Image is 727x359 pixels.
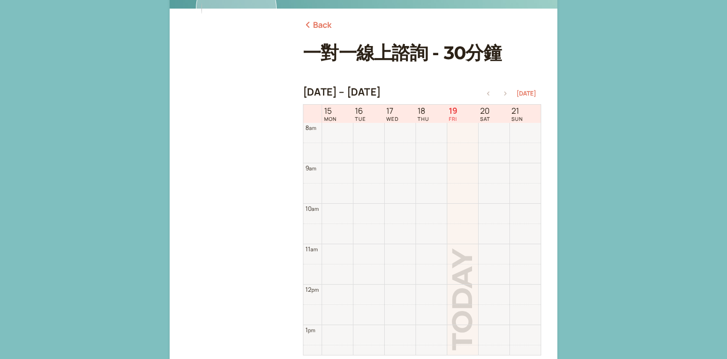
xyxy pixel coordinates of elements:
div: 10 [305,204,319,213]
span: WED [386,116,399,122]
a: September 20, 2025 [478,105,492,123]
a: September 19, 2025 [447,105,459,123]
span: pm [308,327,315,334]
button: [DATE] [516,90,536,97]
div: 9 [305,163,317,173]
span: FRI [449,116,457,122]
span: pm [311,286,319,293]
span: am [309,165,316,172]
span: 19 [449,106,457,116]
div: 12 [305,285,319,294]
span: SUN [511,116,523,122]
h1: 一對一線上諮詢 - 30分鐘 [303,42,541,64]
span: MON [324,116,337,122]
a: September 16, 2025 [353,105,368,123]
h2: [DATE] – [DATE] [303,86,381,98]
a: September 21, 2025 [509,105,525,123]
div: 1 [305,325,316,335]
span: 16 [355,106,366,116]
a: September 17, 2025 [384,105,401,123]
span: TUE [355,116,366,122]
span: am [309,124,316,131]
span: 15 [324,106,337,116]
div: 11 [305,244,318,254]
a: Back [303,19,332,32]
a: September 18, 2025 [416,105,431,123]
span: 17 [386,106,399,116]
span: am [311,205,319,212]
span: SAT [480,116,490,122]
span: 20 [480,106,490,116]
span: 18 [418,106,429,116]
a: September 15, 2025 [322,105,339,123]
span: am [310,246,318,253]
span: 21 [511,106,523,116]
div: 8 [305,123,317,132]
span: THU [418,116,429,122]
